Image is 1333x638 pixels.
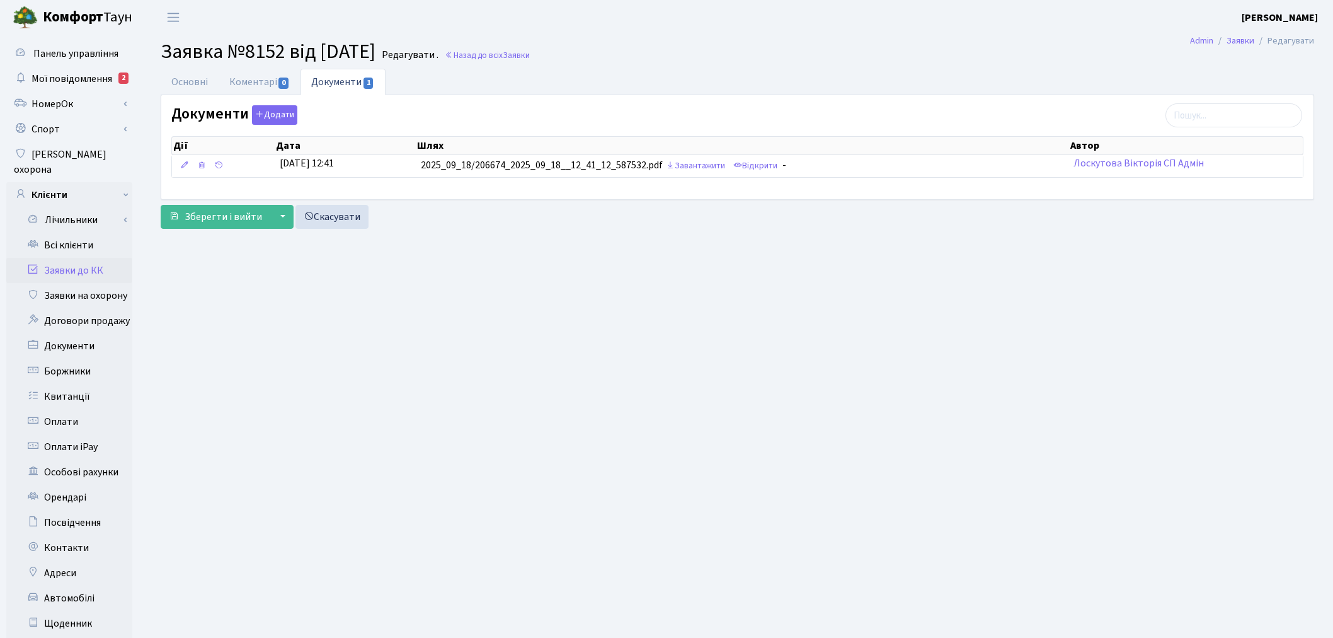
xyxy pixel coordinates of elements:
[416,155,1069,177] td: 2025_09_18/206674_2025_09_18__12_41_12_587532.pdf
[6,460,132,485] a: Особові рахунки
[172,137,275,154] th: Дії
[6,409,132,434] a: Оплати
[1165,103,1302,127] input: Пошук...
[6,41,132,66] a: Панель управління
[1254,34,1314,48] li: Редагувати
[6,510,132,535] a: Посвідчення
[161,69,219,95] a: Основні
[1242,11,1318,25] b: [PERSON_NAME]
[6,283,132,308] a: Заявки на охорону
[6,233,132,258] a: Всі клієнти
[6,586,132,611] a: Автомобілі
[1073,156,1204,170] a: Лоскутова Вікторія СП Адмін
[33,47,118,61] span: Панель управління
[31,72,112,86] span: Мої повідомлення
[6,308,132,333] a: Договори продажу
[13,5,38,30] img: logo.png
[300,69,385,95] a: Документи
[171,105,297,125] label: Документи
[43,7,103,27] b: Комфорт
[6,142,132,182] a: [PERSON_NAME] охорона
[252,105,297,125] button: Документи
[118,72,129,84] div: 2
[1242,10,1318,25] a: [PERSON_NAME]
[14,207,132,233] a: Лічильники
[161,37,375,66] span: Заявка №8152 від [DATE]
[6,611,132,636] a: Щоденник
[6,66,132,91] a: Мої повідомлення2
[379,49,438,61] small: Редагувати .
[6,258,132,283] a: Заявки до КК
[278,78,289,89] span: 0
[1171,28,1333,54] nav: breadcrumb
[43,7,132,28] span: Таун
[363,78,374,89] span: 1
[161,205,270,229] button: Зберегти і вийти
[782,159,786,173] span: -
[730,156,781,176] a: Відкрити
[6,117,132,142] a: Спорт
[1069,137,1303,154] th: Автор
[6,182,132,207] a: Клієнти
[295,205,369,229] a: Скасувати
[6,384,132,409] a: Квитанції
[6,560,132,586] a: Адреси
[185,210,262,224] span: Зберегти і вийти
[275,137,416,154] th: Дата
[6,333,132,359] a: Документи
[280,156,334,170] span: [DATE] 12:41
[1190,34,1213,47] a: Admin
[663,156,728,176] a: Завантажити
[503,49,530,61] span: Заявки
[157,7,189,28] button: Переключити навігацію
[6,485,132,510] a: Орендарі
[6,359,132,384] a: Боржники
[6,91,132,117] a: НомерОк
[249,103,297,125] a: Додати
[6,535,132,560] a: Контакти
[416,137,1069,154] th: Шлях
[6,434,132,460] a: Оплати iPay
[1227,34,1254,47] a: Заявки
[219,69,300,95] a: Коментарі
[445,49,530,61] a: Назад до всіхЗаявки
